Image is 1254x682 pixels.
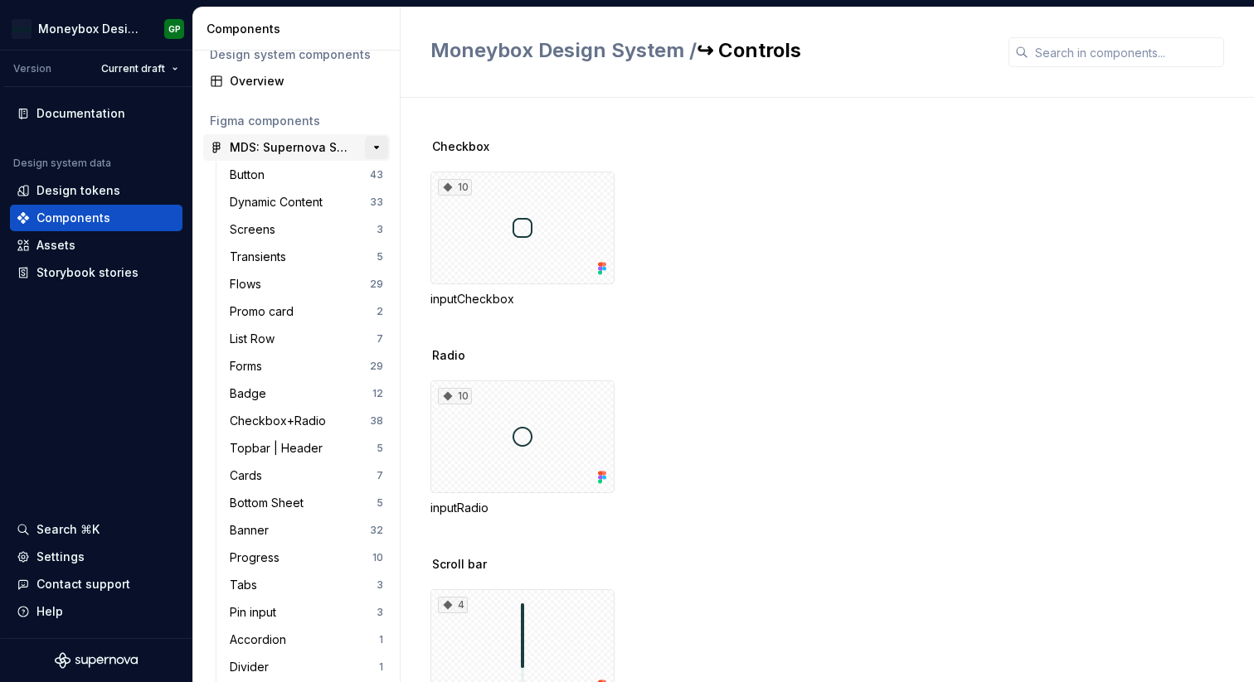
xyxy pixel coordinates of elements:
div: Storybook stories [36,264,139,281]
a: Cards7 [223,462,390,489]
a: MDS: Supernova Sync [203,134,390,161]
a: Transients5 [223,244,390,270]
div: Checkbox+Radio [230,413,333,429]
div: Flows [230,276,268,293]
a: Checkbox+Radio38 [223,408,390,434]
div: Components [36,210,110,226]
div: 4 [438,597,468,613]
div: List Row [230,331,281,347]
button: Search ⌘K [10,516,182,543]
input: Search in components... [1028,37,1224,67]
a: Button43 [223,162,390,188]
div: Button [230,167,271,183]
div: Version [13,62,51,75]
div: 5 [377,442,383,455]
div: Components [207,21,393,37]
a: List Row7 [223,326,390,352]
div: Tabs [230,577,264,593]
a: Badge12 [223,380,390,407]
div: Contact support [36,576,130,593]
div: Dynamic Content [230,194,329,210]
div: 7 [377,332,383,346]
button: Moneybox Design SystemGP [3,11,189,46]
div: Bottom Sheet [230,495,310,511]
div: Progress [230,549,286,566]
div: Accordion [230,631,293,648]
div: Transients [230,249,293,265]
div: Topbar | Header [230,440,329,457]
div: 38 [370,414,383,428]
button: Help [10,598,182,625]
div: Overview [230,73,383,89]
div: Figma components [210,113,383,129]
div: 10 [438,388,472,404]
div: 10inputCheckbox [430,172,615,307]
div: 29 [370,278,383,291]
div: Divider [230,659,275,675]
a: Assets [10,232,182,259]
div: 5 [377,250,383,264]
span: Moneybox Design System / [430,38,697,62]
div: GP [168,22,181,36]
div: Search ⌘K [36,521,100,538]
a: Forms29 [223,353,390,380]
a: Bottom Sheet5 [223,490,390,516]
a: Banner32 [223,517,390,544]
a: Pin input3 [223,599,390,626]
div: 1 [379,633,383,646]
div: Assets [36,237,75,254]
div: 3 [377,606,383,619]
div: Moneybox Design System [38,21,144,37]
svg: Supernova Logo [55,652,138,669]
a: Flows29 [223,271,390,297]
div: Documentation [36,105,125,122]
div: 1 [379,660,383,674]
div: 43 [370,168,383,181]
div: Help [36,603,63,620]
a: Dynamic Content33 [223,189,390,215]
a: Promo card2 [223,298,390,325]
div: 2 [377,305,383,318]
div: 10 [438,179,472,196]
div: 12 [372,387,383,400]
a: Overview [203,68,390,94]
div: 5 [377,496,383,510]
span: Checkbox [432,138,489,155]
div: 32 [370,524,383,537]
button: Contact support [10,571,182,597]
div: 7 [377,469,383,482]
a: Storybook stories [10,259,182,286]
a: Accordion1 [223,626,390,653]
div: 29 [370,360,383,373]
a: Screens3 [223,216,390,243]
div: 33 [370,196,383,209]
div: Design system components [210,46,383,63]
span: Current draft [101,62,165,75]
div: 3 [377,578,383,592]
div: Forms [230,358,269,375]
div: 10inputRadio [430,380,615,516]
span: Scroll bar [432,556,487,573]
div: inputCheckbox [430,291,615,307]
div: Design tokens [36,182,120,199]
h2: ↪ Controls [430,37,989,64]
img: c17557e8-ebdc-49e2-ab9e-7487adcf6d53.png [12,19,32,39]
a: Topbar | Header5 [223,435,390,462]
span: Radio [432,347,465,364]
div: Cards [230,467,269,484]
a: Documentation [10,100,182,127]
div: 3 [377,223,383,236]
div: Pin input [230,604,283,621]
div: Banner [230,522,275,539]
button: Current draft [94,57,186,80]
div: Design system data [13,157,111,170]
div: Screens [230,221,282,238]
div: 10 [372,551,383,564]
a: Divider1 [223,654,390,680]
a: Progress10 [223,544,390,571]
div: Badge [230,385,273,402]
a: Tabs3 [223,572,390,598]
div: inputRadio [430,500,615,516]
a: Components [10,205,182,231]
